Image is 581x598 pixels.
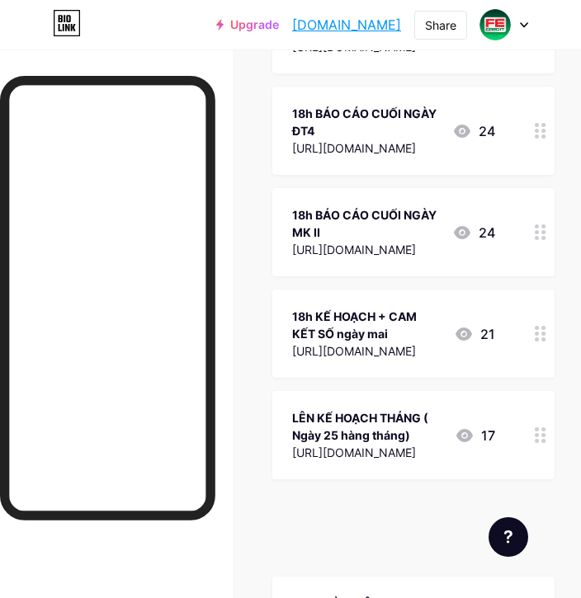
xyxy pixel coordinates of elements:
[452,223,495,242] div: 24
[425,16,456,34] div: Share
[292,409,442,444] div: LÊN KẾ HOẠCH THÁNG ( Ngày 25 hàng tháng)
[454,324,495,344] div: 21
[216,18,279,31] a: Upgrade
[479,9,511,40] img: dt4
[292,308,441,342] div: 18h KẾ HOẠCH + CAM KẾT SỐ ngày mai
[292,342,441,360] div: [URL][DOMAIN_NAME]
[292,241,439,258] div: [URL][DOMAIN_NAME]
[455,426,495,445] div: 17
[292,206,439,241] div: 18h BÁO CÁO CUỐI NGÀY MK II
[292,105,439,139] div: 18h BÁO CÁO CUỐI NGÀY ĐT4
[292,139,439,157] div: [URL][DOMAIN_NAME]
[292,15,401,35] a: [DOMAIN_NAME]
[292,444,442,461] div: [URL][DOMAIN_NAME]
[452,121,495,141] div: 24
